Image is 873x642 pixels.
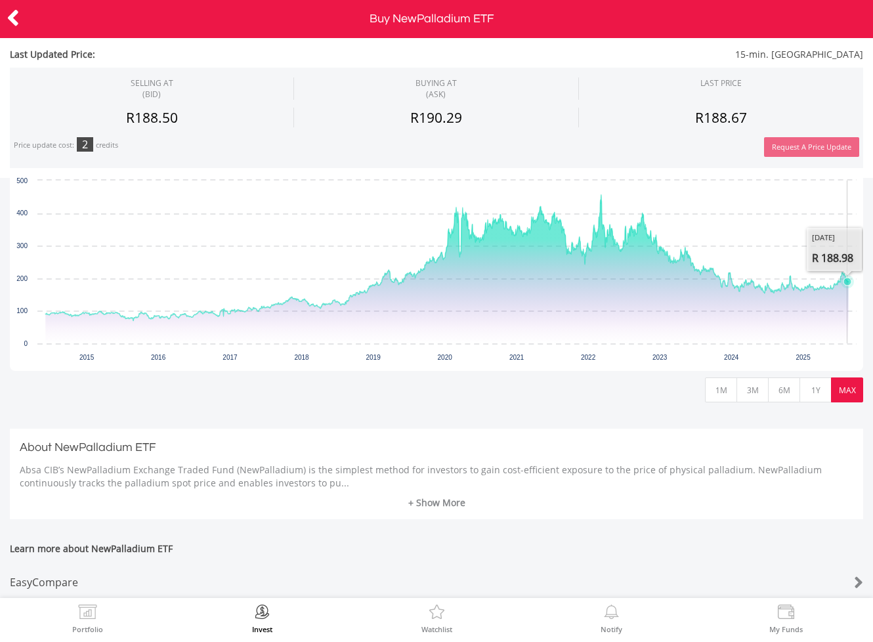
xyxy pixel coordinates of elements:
[20,439,853,457] h3: About NewPalladium ETF
[131,89,173,100] span: (BID)
[77,137,93,152] div: 2
[724,354,739,361] text: 2024
[126,108,178,127] span: R188.50
[700,77,742,89] div: LAST PRICE
[601,626,622,633] label: Notify
[366,48,863,61] span: 15-min. [GEOGRAPHIC_DATA]
[601,605,622,623] img: View Notifications
[410,108,462,127] span: R190.29
[695,108,747,127] span: R188.67
[652,354,668,361] text: 2023
[10,565,792,600] div: EasyCompare
[796,354,811,361] text: 2025
[427,605,447,623] img: Watchlist
[24,340,28,347] text: 0
[79,354,95,361] text: 2015
[223,354,238,361] text: 2017
[77,605,98,623] img: View Portfolio
[16,307,28,314] text: 100
[415,77,457,100] span: BUYING AT
[10,565,863,601] a: EasyCompare
[831,377,863,402] button: MAX
[799,377,832,402] button: 1Y
[151,354,166,361] text: 2016
[776,605,796,623] img: View Funds
[769,626,803,633] label: My Funds
[769,605,803,633] a: My Funds
[421,605,452,633] a: Watchlist
[131,77,173,100] div: SELLING AT
[705,377,737,402] button: 1M
[14,140,74,150] div: Price update cost:
[252,605,272,633] a: Invest
[581,354,596,361] text: 2022
[20,496,853,509] a: + Show More
[16,275,28,282] text: 200
[10,542,863,565] span: Learn more about NewPalladium ETF
[20,463,853,490] p: Absa CIB’s NewPalladium Exchange Traded Fund (NewPalladium) is the simplest method for investors ...
[10,174,863,371] svg: Interactive chart
[252,605,272,623] img: Invest Now
[16,177,28,184] text: 500
[96,140,118,150] div: credits
[415,89,457,100] span: (ASK)
[366,354,381,361] text: 2019
[736,377,769,402] button: 3M
[509,354,524,361] text: 2021
[16,242,28,249] text: 300
[601,605,622,633] a: Notify
[10,174,863,371] div: Chart. Highcharts interactive chart.
[16,209,28,217] text: 400
[421,626,452,633] label: Watchlist
[252,626,272,633] label: Invest
[72,605,103,633] a: Portfolio
[294,354,309,361] text: 2018
[72,626,103,633] label: Portfolio
[438,354,453,361] text: 2020
[10,48,366,61] span: Last Updated Price:
[768,377,800,402] button: 6M
[764,137,859,158] button: Request A Price Update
